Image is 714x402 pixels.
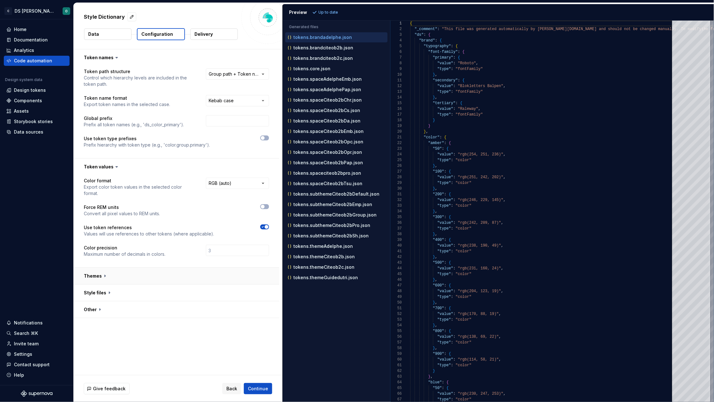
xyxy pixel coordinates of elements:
span: "value" [437,61,453,66]
div: 37 [391,226,402,231]
div: 47 [391,283,402,288]
p: Data [88,31,99,37]
span: : [444,238,446,242]
span: "_comment" [415,27,437,31]
span: "100" [433,169,444,174]
span: , [435,278,437,282]
div: 33 [391,203,402,209]
span: , [503,198,506,202]
p: tokens.spaceCiteob2bTsu.json [293,181,362,186]
div: 19 [391,123,402,129]
span: "value" [437,84,453,88]
div: 32 [391,197,402,203]
div: Settings [14,351,32,357]
p: tokens.spaceciteob2bpro.json [293,171,361,176]
div: 38 [391,231,402,237]
div: 45 [391,271,402,277]
span: "color" [456,158,471,162]
button: tokens.brandciteob2b.json [285,44,388,51]
p: Delivery [194,31,213,37]
p: Color format [84,178,194,184]
p: tokens.themeCiteob2c.json [293,265,354,270]
p: tokens.subthemeCiteob2bGroup.json [293,212,377,217]
span: "value" [437,152,453,157]
p: Use token type prefixes [84,135,210,142]
div: 8 [391,60,402,66]
div: 2 [391,26,402,32]
div: 41 [391,248,402,254]
span: { [449,169,451,174]
span: "color" [424,135,440,140]
span: : [444,169,446,174]
span: : [451,181,453,185]
button: Give feedback [84,383,130,394]
p: tokens.themeCiteob2b.json [293,254,355,259]
span: { [456,44,458,48]
p: tokens.subthemeCiteob2bPro.json [293,223,370,228]
span: } [433,186,435,191]
button: tokens.subthemeCiteob2bPro.json [285,222,388,229]
p: tokens.spaceCiteob2bEmb.json [293,129,364,134]
a: Design tokens [4,85,70,95]
span: , [503,175,506,179]
button: tokens.brandciteob2c.json [285,55,388,62]
span: } [433,72,435,77]
button: Configuration [137,28,185,40]
div: 29 [391,180,402,186]
button: tokens.spaceCiteob2bChr.json [285,97,388,104]
div: Components [14,97,42,104]
p: Prefix all token names (e.g., 'ds_color_primary'). [84,122,184,128]
div: 28 [391,174,402,180]
p: tokens.brandadelphe.json [293,35,352,40]
span: , [501,221,503,225]
div: 30 [391,186,402,192]
button: tokens.spaceCiteob2bCs.json [285,107,388,114]
span: "300" [433,215,444,219]
div: Notifications [14,320,43,326]
p: Use token references [84,224,214,231]
a: Storybook stories [4,116,70,127]
span: { [449,215,451,219]
button: Back [222,383,241,394]
button: tokens.themeCiteob2c.json [285,264,388,271]
span: : [444,261,446,265]
p: tokens.subthemeCiteob2bDefault.json [293,192,379,197]
div: 10 [391,72,402,78]
button: tokens.subthemeCiteob2bSh.json [285,232,388,239]
p: tokens.spaceCiteob2bDa.json [293,118,360,123]
span: "type" [437,90,451,94]
p: tokens.spaceCiteob2bOpc.json [293,139,363,144]
button: tokens.spaceciteob2bpro.json [285,170,388,177]
span: : [451,272,453,276]
div: 3 [391,32,402,38]
span: : [444,141,446,145]
a: Assets [4,106,70,116]
span: { [440,38,442,43]
svg: Supernova Logo [21,391,52,397]
span: "500" [433,261,444,265]
span: { [449,238,451,242]
button: Help [4,370,70,380]
span: : [451,226,453,231]
span: { [449,192,451,197]
div: 21 [391,135,402,140]
span: : [458,50,460,54]
span: : [453,198,456,202]
span: : [453,175,456,179]
span: { [458,55,460,60]
button: tokens.spaceCiteob2bOpc.json [285,138,388,145]
button: tokens.spaceCiteob2bDa.json [285,117,388,124]
div: 16 [391,106,402,112]
div: Design tokens [14,87,46,93]
span: "rgb(251, 242, 202)" [458,175,503,179]
div: 36 [391,220,402,226]
span: , [435,164,437,168]
span: } [428,124,431,128]
span: : [440,135,442,140]
span: [DOMAIN_NAME] and should not be changed manually. To modify [567,27,702,31]
span: , [476,61,478,66]
div: Home [14,26,27,33]
p: Configuration [141,31,173,37]
div: 12 [391,83,402,89]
